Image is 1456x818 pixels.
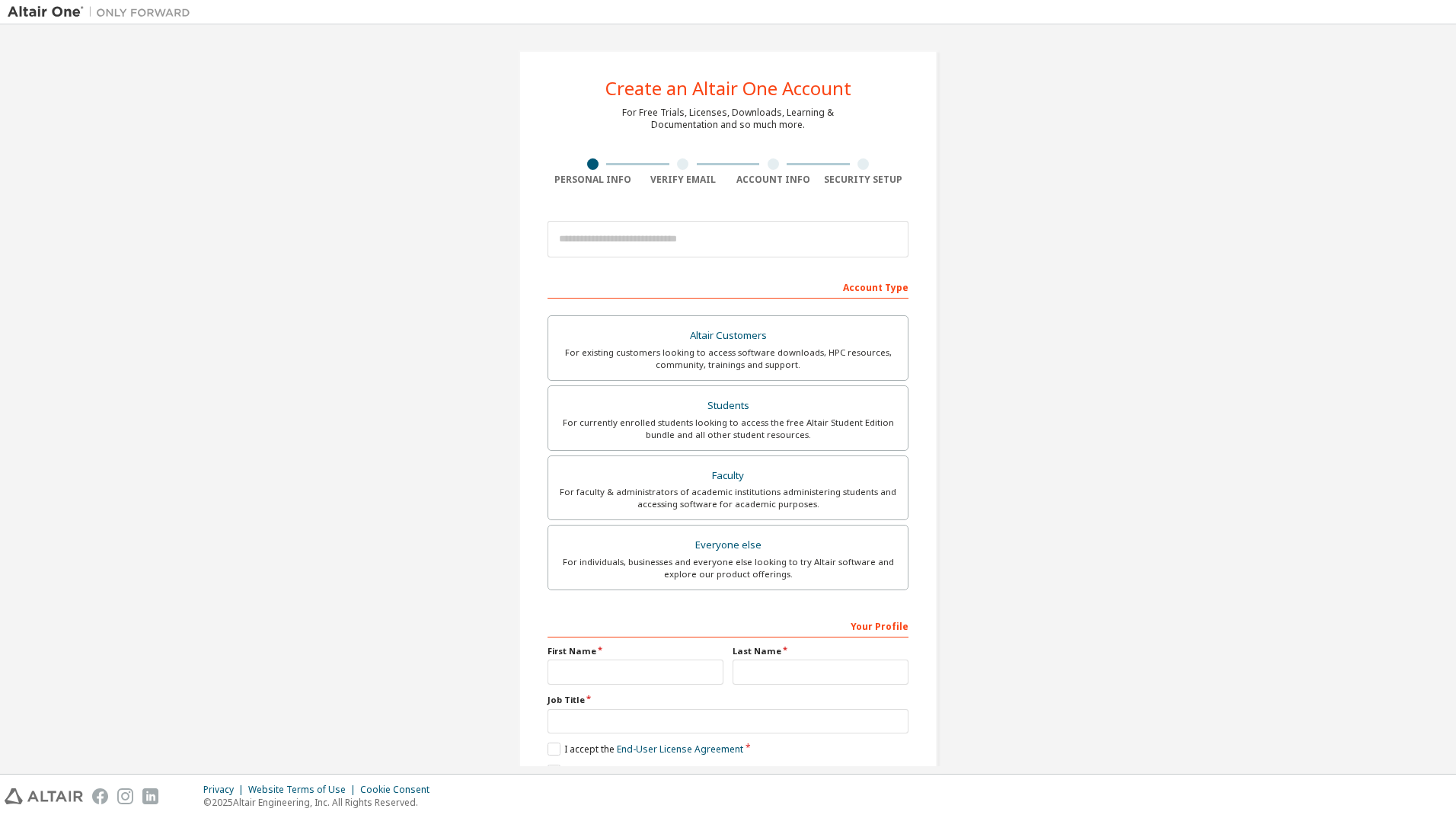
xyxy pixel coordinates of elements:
a: End-User License Agreement [617,743,743,756]
p: © 2025 Altair Engineering, Inc. All Rights Reserved. [203,796,439,809]
label: Last Name [733,645,908,657]
div: Privacy [203,784,248,796]
img: instagram.svg [117,788,133,804]
div: Everyone else [557,535,899,556]
img: Altair One [8,5,198,20]
div: Website Terms of Use [248,784,360,796]
label: I would like to receive marketing emails from Altair [548,765,784,778]
div: Account Info [728,174,819,186]
div: For faculty & administrators of academic institutions administering students and accessing softwa... [557,486,899,510]
div: Security Setup [819,174,909,186]
label: First Name [548,645,723,657]
div: For existing customers looking to access software downloads, HPC resources, community, trainings ... [557,347,899,371]
div: Cookie Consent [360,784,439,796]
div: Account Type [548,274,908,299]
img: altair_logo.svg [5,788,83,804]
div: Your Profile [548,613,908,637]
label: I accept the [548,743,743,756]
div: Verify Email [638,174,729,186]
div: Faculty [557,465,899,487]
img: linkedin.svg [142,788,158,804]
div: Altair Customers [557,325,899,347]
div: Create an Altair One Account [605,79,851,97]
label: Job Title [548,694,908,706]
div: For currently enrolled students looking to access the free Altair Student Edition bundle and all ... [557,417,899,441]
div: For individuals, businesses and everyone else looking to try Altair software and explore our prod... [557,556,899,580]
img: facebook.svg [92,788,108,804]
div: For Free Trials, Licenses, Downloads, Learning & Documentation and so much more. [622,107,834,131]
div: Personal Info [548,174,638,186]
div: Students [557,395,899,417]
